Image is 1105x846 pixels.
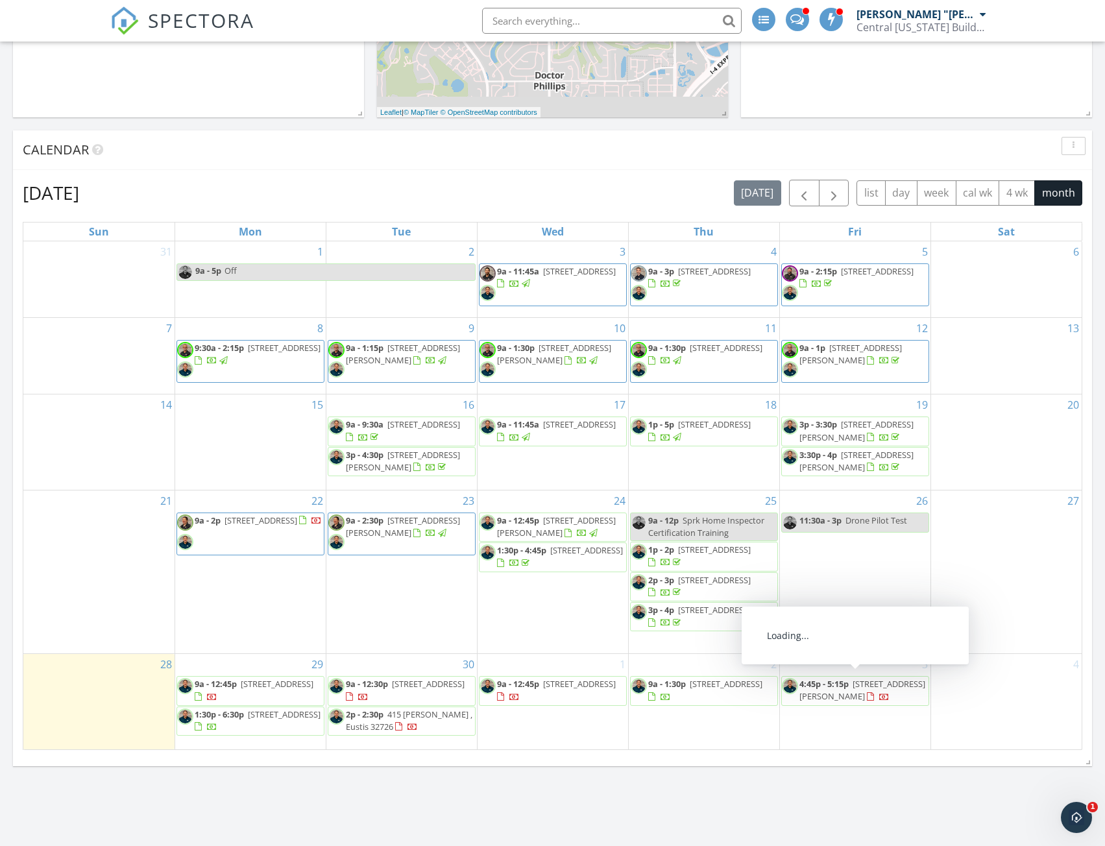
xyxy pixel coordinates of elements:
a: Go to September 30, 2025 [460,654,477,675]
a: 2p - 3p [STREET_ADDRESS] [648,574,751,598]
td: Go to September 27, 2025 [930,490,1082,653]
a: 9a - 1:30p [STREET_ADDRESS][PERSON_NAME] [479,340,627,383]
a: 9a - 11:45a [STREET_ADDRESS] [479,417,627,446]
img: jay_padilla.png [480,361,496,378]
a: Go to September 1, 2025 [315,241,326,262]
img: jay_padilla.png [782,449,798,465]
span: [STREET_ADDRESS][PERSON_NAME] [497,514,616,538]
span: 9a - 12:45p [195,678,237,690]
iframe: Intercom live chat [1061,802,1092,833]
a: 9a - 1:15p [STREET_ADDRESS][PERSON_NAME] [328,340,476,383]
a: 3p - 4:30p [STREET_ADDRESS][PERSON_NAME] [328,447,476,476]
span: 1p - 2p [648,544,674,555]
span: 2p - 3p [648,574,674,586]
span: [STREET_ADDRESS][PERSON_NAME] [799,342,902,366]
img: jay_padilla.png [631,514,647,531]
img: john.png [782,265,798,282]
a: Go to September 8, 2025 [315,318,326,339]
img: jay_padilla.png [328,418,345,435]
img: bryon.png [631,342,647,358]
a: 4:45p - 5:15p [STREET_ADDRESS][PERSON_NAME] [781,676,929,705]
a: 1:30p - 6:30p [STREET_ADDRESS] [176,707,324,736]
img: jay_padilla.png [782,514,798,531]
img: jay_padilla.png [631,285,647,301]
td: Go to September 26, 2025 [779,490,930,653]
span: [STREET_ADDRESS] [543,265,616,277]
a: 1:30p - 4:45p [STREET_ADDRESS] [497,544,623,568]
a: 9a - 1p [STREET_ADDRESS][PERSON_NAME] [799,342,902,366]
a: Go to October 3, 2025 [919,654,930,675]
td: Go to September 28, 2025 [23,654,175,749]
img: jay_padilla.png [631,604,647,620]
img: luz.png [177,514,193,531]
img: jay_padilla.png [328,708,345,725]
img: jay_padilla.png [177,678,193,694]
a: Friday [845,223,864,241]
a: Go to September 5, 2025 [919,241,930,262]
img: jay_padilla.png [631,361,647,378]
a: Go to September 28, 2025 [158,654,175,675]
a: Monday [236,223,265,241]
div: | [377,107,540,118]
img: jay_padilla.png [782,418,798,435]
button: week [917,180,956,206]
span: [STREET_ADDRESS][PERSON_NAME] [799,678,925,702]
td: Go to September 30, 2025 [326,654,477,749]
img: jay_padilla.png [328,361,345,378]
td: Go to September 24, 2025 [477,490,628,653]
span: 9a - 12p [648,514,679,526]
a: 9:30a - 2:15p [STREET_ADDRESS] [176,340,324,383]
img: bryon.png [782,342,798,358]
a: 9a - 3p [STREET_ADDRESS] [648,265,751,289]
td: Go to September 20, 2025 [930,394,1082,490]
img: jay_padilla.png [177,264,193,280]
span: 4:45p - 5:15p [799,678,849,690]
td: Go to September 23, 2025 [326,490,477,653]
a: Wednesday [539,223,566,241]
a: Go to September 13, 2025 [1065,318,1082,339]
a: Go to September 14, 2025 [158,394,175,415]
a: Go to September 6, 2025 [1071,241,1082,262]
a: 9a - 9:30a [STREET_ADDRESS] [328,417,476,446]
a: 9a - 12:45p [STREET_ADDRESS] [195,678,313,702]
a: Go to September 29, 2025 [309,654,326,675]
span: 9a - 3p [648,265,674,277]
span: [STREET_ADDRESS] [690,342,762,354]
a: 2p - 2:30p 415 [PERSON_NAME] , Eustis 32726 [346,708,472,732]
a: 9a - 2:30p [STREET_ADDRESS][PERSON_NAME] [346,514,460,538]
button: Next month [819,180,849,206]
span: [STREET_ADDRESS][PERSON_NAME] [346,514,460,538]
img: anthony.png [480,265,496,282]
td: Go to October 4, 2025 [930,654,1082,749]
a: 4:45p - 5:15p [STREET_ADDRESS][PERSON_NAME] [799,678,925,702]
a: 9a - 2:30p [STREET_ADDRESS][PERSON_NAME] [328,513,476,555]
td: Go to September 21, 2025 [23,490,175,653]
td: Go to September 1, 2025 [175,241,326,318]
a: 3p - 3:30p [STREET_ADDRESS][PERSON_NAME] [799,418,914,442]
a: Go to September 22, 2025 [309,490,326,511]
a: 1:30p - 6:30p [STREET_ADDRESS] [195,708,321,732]
button: cal wk [956,180,1000,206]
span: [STREET_ADDRESS][PERSON_NAME] [799,449,914,473]
span: 3p - 4p [648,604,674,616]
img: jay_padilla.png [177,708,193,725]
a: 9a - 2p [STREET_ADDRESS] [195,514,322,526]
span: [STREET_ADDRESS] [841,265,914,277]
a: 9a - 11:45a [STREET_ADDRESS] [497,265,616,289]
td: Go to September 11, 2025 [628,317,779,394]
span: Drone Pilot Test [845,514,907,526]
span: 1:30p - 4:45p [497,544,546,556]
td: Go to September 17, 2025 [477,394,628,490]
td: Go to September 12, 2025 [779,317,930,394]
a: 9a - 12:45p [STREET_ADDRESS] [497,678,616,702]
span: [STREET_ADDRESS][PERSON_NAME] [799,418,914,442]
span: Calendar [23,141,89,158]
span: [STREET_ADDRESS] [387,418,460,430]
td: Go to September 13, 2025 [930,317,1082,394]
span: [STREET_ADDRESS] [550,544,623,556]
span: 9a - 11:45a [497,265,539,277]
img: jay_padilla.png [631,544,647,560]
td: Go to September 14, 2025 [23,394,175,490]
td: Go to September 9, 2025 [326,317,477,394]
img: hamza_1.png [631,265,647,282]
